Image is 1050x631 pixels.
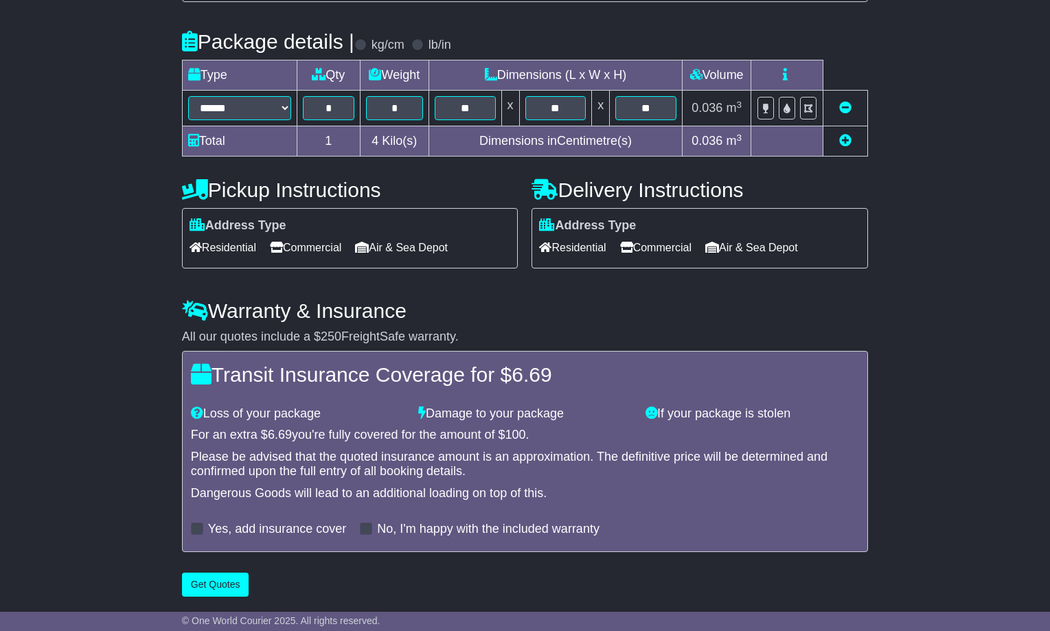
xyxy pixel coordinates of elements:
td: Dimensions (L x W x H) [429,60,682,91]
span: Commercial [270,237,341,258]
span: m [726,134,742,148]
label: kg/cm [372,38,404,53]
a: Add new item [839,134,852,148]
div: Dangerous Goods will lead to an additional loading on top of this. [191,486,859,501]
span: Residential [190,237,256,258]
div: Please be advised that the quoted insurance amount is an approximation. The definitive price will... [191,450,859,479]
span: © One World Courier 2025. All rights reserved. [182,615,380,626]
span: 6.69 [512,363,551,386]
div: Damage to your package [411,406,639,422]
div: All our quotes include a $ FreightSafe warranty. [182,330,868,345]
td: Kilo(s) [360,126,429,157]
sup: 3 [736,133,742,143]
span: Air & Sea Depot [705,237,798,258]
span: 4 [372,134,378,148]
span: 250 [321,330,341,343]
td: 1 [297,126,360,157]
label: No, I'm happy with the included warranty [377,522,600,537]
div: Loss of your package [184,406,411,422]
div: For an extra $ you're fully covered for the amount of $ . [191,428,859,443]
h4: Warranty & Insurance [182,299,868,322]
a: Remove this item [839,101,852,115]
span: Residential [539,237,606,258]
td: Total [182,126,297,157]
td: Qty [297,60,360,91]
td: Type [182,60,297,91]
span: 6.69 [268,428,292,441]
sup: 3 [736,100,742,110]
td: Volume [683,60,751,91]
td: x [592,91,610,126]
span: 0.036 [692,101,722,115]
span: m [726,101,742,115]
span: 0.036 [692,134,722,148]
label: lb/in [429,38,451,53]
span: Air & Sea Depot [355,237,448,258]
span: 100 [505,428,526,441]
td: Weight [360,60,429,91]
h4: Pickup Instructions [182,179,518,201]
span: Commercial [620,237,692,258]
label: Yes, add insurance cover [208,522,346,537]
td: Dimensions in Centimetre(s) [429,126,682,157]
label: Address Type [190,218,286,233]
div: If your package is stolen [639,406,866,422]
label: Address Type [539,218,636,233]
h4: Transit Insurance Coverage for $ [191,363,859,386]
td: x [501,91,519,126]
button: Get Quotes [182,573,249,597]
h4: Package details | [182,30,354,53]
h4: Delivery Instructions [532,179,868,201]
